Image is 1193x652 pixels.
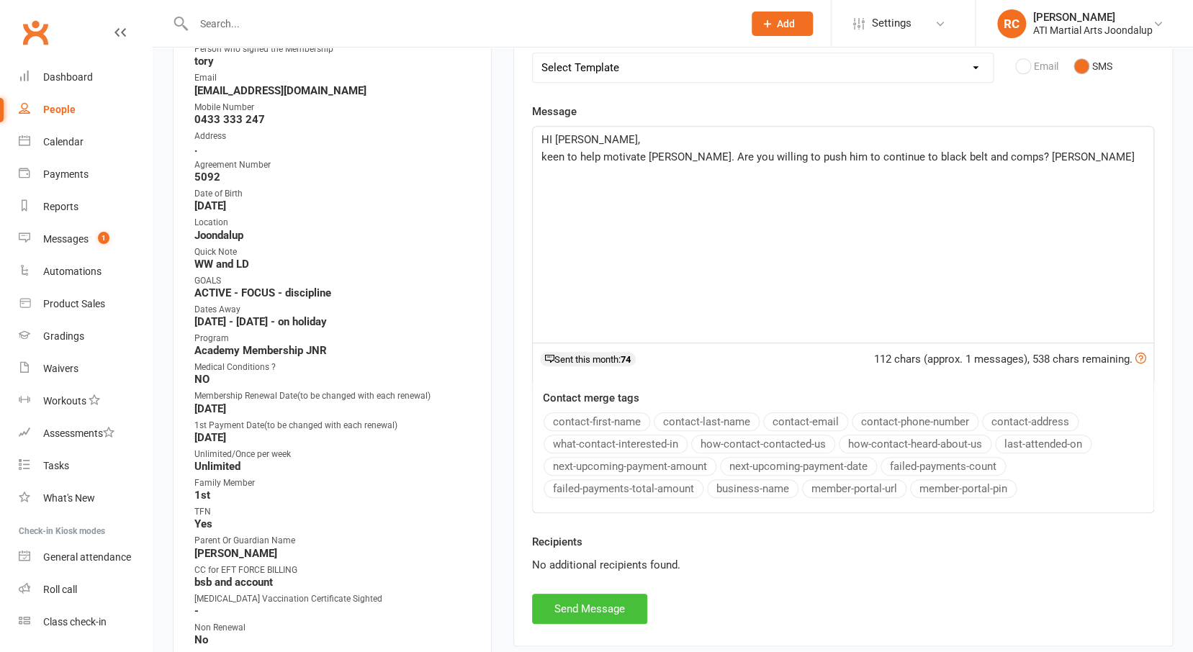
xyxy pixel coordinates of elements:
label: Contact merge tags [543,389,639,407]
div: Membership Renewal Date(to be changed with each renewal) [194,389,472,403]
strong: [DATE] [194,199,472,212]
a: Clubworx [17,14,53,50]
input: Search... [189,14,733,34]
button: contact-first-name [544,412,650,431]
button: contact-phone-number [852,412,978,431]
button: Add [752,12,813,36]
div: Roll call [43,584,77,595]
div: Address [194,130,472,143]
div: Parent Or Guardian Name [194,534,472,548]
a: Tasks [19,450,152,482]
button: next-upcoming-payment-date [720,457,877,476]
div: Reports [43,201,78,212]
a: General attendance kiosk mode [19,541,152,574]
div: General attendance [43,551,131,563]
div: Family Member [194,476,472,490]
a: Gradings [19,320,152,353]
button: next-upcoming-payment-amount [544,457,716,476]
div: Dashboard [43,71,93,83]
a: Automations [19,255,152,288]
div: Non Renewal [194,621,472,635]
div: 1st Payment Date(to be changed with each renewal) [194,419,472,433]
span: keen to help motivate [PERSON_NAME]. Are you willing to push him to continue to black belt and co... [541,150,1135,163]
button: business-name [707,479,798,498]
a: Calendar [19,126,152,158]
div: Tasks [43,460,69,471]
span: 1 [98,232,109,244]
div: Medical Conditions ? [194,361,472,374]
button: failed-payments-count [881,457,1006,476]
div: 112 chars (approx. 1 messages), 538 chars remaining. [874,350,1146,368]
div: Assessments [43,427,114,439]
button: contact-address [982,412,1079,431]
a: Class kiosk mode [19,606,152,638]
div: Dates Away [194,303,472,317]
button: how-contact-contacted-us [691,435,835,453]
div: Workouts [43,395,86,407]
button: failed-payments-total-amount [544,479,703,498]
div: Gradings [43,330,84,342]
button: contact-last-name [654,412,760,431]
strong: NO [194,373,472,386]
div: People [43,104,76,115]
strong: [DATE] [194,402,472,415]
label: Recipients [532,533,582,551]
div: Program [194,332,472,345]
strong: No [194,633,472,646]
strong: [DATE] [194,431,472,444]
div: Person who signed the Membership [194,42,472,56]
div: Messages [43,233,89,245]
div: [PERSON_NAME] [1033,11,1153,24]
strong: tory [194,55,472,68]
a: Reports [19,191,152,223]
strong: Academy Membership JNR [194,344,472,357]
div: Agreement Number [194,158,472,172]
a: Workouts [19,385,152,417]
strong: ACTIVE - FOCUS - discipline [194,286,472,299]
div: Quick Note [194,245,472,259]
button: member-portal-pin [910,479,1017,498]
div: Mobile Number [194,101,472,114]
span: Settings [872,7,911,40]
button: contact-email [763,412,848,431]
div: CC for EFT FORCE BILLING [194,563,472,577]
strong: 5092 [194,171,472,184]
div: GOALS [194,274,472,288]
strong: 0433 333 247 [194,113,472,126]
strong: [EMAIL_ADDRESS][DOMAIN_NAME] [194,84,472,97]
button: how-contact-heard-about-us [839,435,991,453]
button: Send Message [532,594,647,624]
a: People [19,94,152,126]
div: RC [997,9,1026,38]
div: Waivers [43,363,78,374]
strong: 74 [621,354,631,365]
div: ATI Martial Arts Joondalup [1033,24,1153,37]
div: Sent this month: [540,352,636,366]
button: member-portal-url [802,479,906,498]
a: Assessments [19,417,152,450]
a: Messages 1 [19,223,152,255]
div: TFN [194,505,472,519]
div: Class check-in [43,616,107,628]
strong: bsb and account [194,576,472,589]
div: Email [194,71,472,85]
label: Message [532,103,577,120]
div: Payments [43,168,89,180]
a: What's New [19,482,152,515]
button: what-contact-interested-in [544,435,688,453]
div: No additional recipients found. [532,556,1154,574]
a: Waivers [19,353,152,385]
div: Date of Birth [194,187,472,201]
span: Add [777,18,795,30]
a: Dashboard [19,61,152,94]
strong: [PERSON_NAME] [194,547,472,560]
div: Automations [43,266,102,277]
a: Product Sales [19,288,152,320]
button: SMS [1073,53,1112,80]
strong: - [194,605,472,617]
strong: Yes [194,517,472,530]
div: [MEDICAL_DATA] Vaccination Certificate Sighted [194,592,472,606]
div: Product Sales [43,298,105,309]
span: HI [PERSON_NAME], [541,133,640,146]
button: last-attended-on [995,435,1091,453]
